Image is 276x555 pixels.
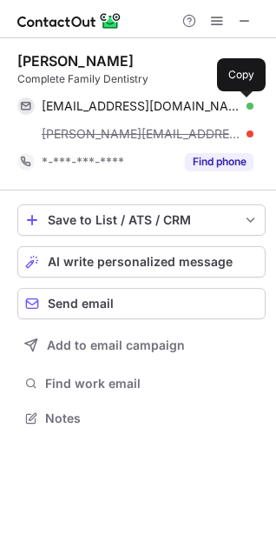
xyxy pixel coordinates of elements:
[17,330,266,361] button: Add to email campaign
[42,98,240,114] span: [EMAIL_ADDRESS][DOMAIN_NAME]
[48,297,114,311] span: Send email
[42,126,240,142] span: [PERSON_NAME][EMAIL_ADDRESS][DOMAIN_NAME]
[17,52,134,70] div: [PERSON_NAME]
[45,376,259,391] span: Find work email
[17,371,266,396] button: Find work email
[17,406,266,431] button: Notes
[17,10,122,31] img: ContactOut v5.3.10
[185,153,253,171] button: Reveal Button
[17,71,266,87] div: Complete Family Dentistry
[17,246,266,277] button: AI write personalized message
[45,411,259,426] span: Notes
[17,204,266,236] button: save-profile-one-click
[48,213,235,227] div: Save to List / ATS / CRM
[48,255,233,269] span: AI write personalized message
[47,338,185,352] span: Add to email campaign
[17,288,266,319] button: Send email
